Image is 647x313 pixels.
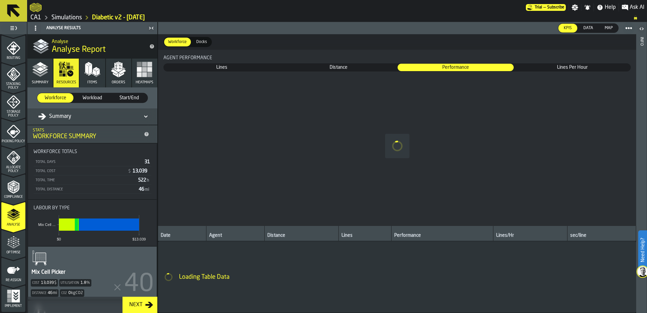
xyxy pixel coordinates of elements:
[543,5,546,10] span: —
[179,273,631,281] div: Loading Table Data
[145,188,149,192] span: mi
[28,144,157,199] div: stat-Workforce Totals
[1,195,25,199] span: Compliance
[192,38,211,46] div: thumb
[578,24,599,33] div: thumb
[558,23,578,33] label: button-switch-multi-KPIs
[111,93,148,103] label: button-switch-multi-Start/End
[1,56,25,60] span: Routing
[77,95,108,101] span: Workload
[535,5,542,10] span: Trial
[398,64,514,71] div: thumb
[127,301,145,309] div: Next
[29,23,147,34] div: Analyse Results
[1,119,25,146] li: menu Picking Policy
[52,44,106,55] span: Analyse Report
[30,14,644,22] nav: Breadcrumb
[515,64,630,71] span: Lines Per Hour
[630,3,644,12] span: Ask AI
[40,95,71,101] span: Workforce
[1,63,25,90] li: menu Stacking Policy
[34,185,151,194] div: StatList-item-Total Distance
[114,95,145,101] span: Start/End
[122,297,157,313] button: button-Next
[158,50,636,226] div: stat-Agent performance
[1,166,25,173] span: Allocate Policy
[1,35,25,62] li: menu Routing
[163,55,631,61] div: Title
[605,3,616,12] span: Help
[526,4,566,11] a: link-to-/wh/i/76e2a128-1b54-4d66-80d4-05ae4c277723/pricing/
[139,187,150,192] span: 46
[164,64,280,71] div: thumb
[394,233,490,239] div: Performance
[1,7,25,35] li: menu Agents
[526,4,566,11] div: Menu Subscription
[163,37,192,47] label: button-switch-multi-Workforce
[561,25,575,31] span: KPIs
[1,91,25,118] li: menu Storage Policy
[547,5,564,10] span: Subscribe
[34,166,151,175] div: StatList-item-Total Cost
[636,22,647,313] header: Info
[87,280,90,285] span: %
[33,133,141,140] div: Workforce Summary
[31,279,58,287] div: Cost
[138,178,150,183] span: 522
[34,205,151,211] div: Title
[81,280,86,285] div: 1.8
[112,80,125,85] span: Orders
[28,200,157,246] div: stat-Labour by Type
[51,14,82,21] a: link-to-/wh/i/76e2a128-1b54-4d66-80d4-05ae4c277723
[61,281,79,285] label: Utilisation
[57,237,61,241] text: $0
[33,128,141,133] div: Stats
[32,291,46,295] label: Distance
[74,93,110,103] div: thumb
[164,64,280,71] span: Lines
[59,279,91,287] div: Utilisation
[619,3,647,12] label: button-toggle-Ask AI
[87,80,97,85] span: Items
[111,93,148,103] div: thumb
[398,64,513,71] span: Performance
[31,289,59,297] div: Distance
[147,24,156,32] label: button-toggle-Close me
[92,14,145,21] a: link-to-/wh/i/76e2a128-1b54-4d66-80d4-05ae4c277723/simulations/30918ff9-4f3f-421a-bb62-fc510cb5a64a
[128,169,131,174] span: $
[496,233,564,239] div: Lines/Hr
[52,38,144,44] h2: Sub Title
[60,289,84,297] div: Co2
[61,291,67,295] label: Co2
[132,237,146,241] text: $13,039
[1,278,25,282] span: Re-assign
[30,1,42,14] a: logo-header
[144,160,150,164] span: 31
[57,80,76,85] span: Resources
[578,23,599,33] label: button-switch-multi-Data
[1,110,25,118] span: Storage Policy
[161,233,203,239] div: Date
[1,223,25,227] span: Analyse
[35,187,136,192] div: Total Distance
[34,175,151,185] div: StatList-item-Total Time
[581,4,594,11] label: button-toggle-Notifications
[637,23,646,36] label: button-toggle-Open
[71,291,83,295] span: kgCO2
[1,174,25,201] li: menu Compliance
[599,24,618,33] div: thumb
[1,257,25,285] li: menu Re-assign
[124,272,154,297] span: 40
[341,233,388,239] div: Lines
[570,233,633,239] div: sec/line
[165,39,189,45] span: Workforce
[1,146,25,173] li: menu Allocate Policy
[1,23,25,33] label: button-toggle-Toggle Full Menu
[27,34,157,59] div: title-Analyse Report
[267,233,336,239] div: Distance
[1,82,25,90] span: Stacking Policy
[1,202,25,229] li: menu Analyse
[68,291,71,295] div: 0
[28,247,157,299] div: AgentStatItem-Mix Cell Picker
